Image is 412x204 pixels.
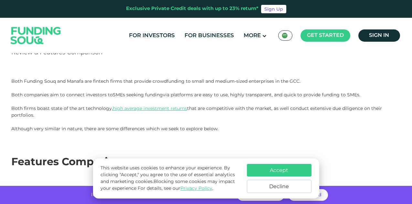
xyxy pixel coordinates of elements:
span: Both Funding Souq and Manafa are fintech firms that provide crowdfunding to small and medium-size... [11,78,301,84]
a: Sign Up [261,5,286,13]
span: Get started [307,33,344,38]
img: Logo [4,19,68,52]
p: This website uses cookies to enhance your experience. By clicking "Accept," you agree to the use ... [100,165,240,192]
span: Sign in [369,33,389,38]
span: Both companies aim to connect investors to via platforms are easy to use, highly transparent, and... [11,92,360,98]
span: More [244,33,261,38]
span: Features Comparison [11,157,127,167]
span: Both firms boast state of the art technology, that are competitive with the market, as well condu... [11,105,382,118]
span: Although very similar in nature, there are some differences which we seek to explore below. [11,126,218,132]
button: Decline [247,180,312,193]
img: SA Flag [282,33,288,38]
a: For Investors [127,30,176,41]
a: Privacy Policy [180,186,212,191]
div: Exclusive Private Credit deals with up to 23% return* [126,5,259,13]
a: SMEs seeking funding [113,92,163,98]
div: For Investors [11,183,402,199]
span: Invest with no hidden fees and get returns of up to [91,193,213,197]
a: high average investment returns [113,105,187,111]
a: For Businesses [183,30,236,41]
span: For details, see our . [138,186,213,191]
span: Blocking some cookies may impact your experience [100,179,235,191]
a: Sign in [358,29,400,42]
button: Accept [247,164,312,177]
